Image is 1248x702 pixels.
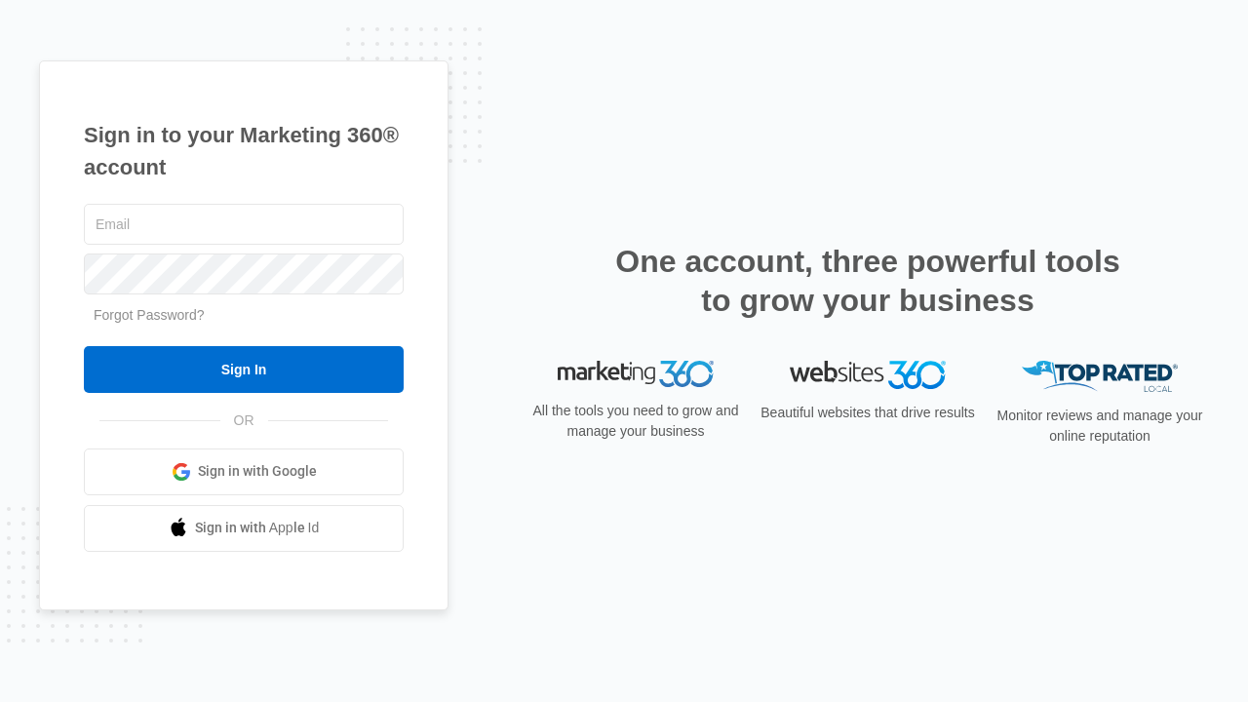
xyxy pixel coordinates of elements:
[526,401,745,442] p: All the tools you need to grow and manage your business
[991,406,1209,447] p: Monitor reviews and manage your online reputation
[790,361,946,389] img: Websites 360
[759,403,977,423] p: Beautiful websites that drive results
[84,448,404,495] a: Sign in with Google
[84,346,404,393] input: Sign In
[84,204,404,245] input: Email
[198,461,317,482] span: Sign in with Google
[1022,361,1178,393] img: Top Rated Local
[84,119,404,183] h1: Sign in to your Marketing 360® account
[84,505,404,552] a: Sign in with Apple Id
[195,518,320,538] span: Sign in with Apple Id
[609,242,1126,320] h2: One account, three powerful tools to grow your business
[558,361,714,388] img: Marketing 360
[94,307,205,323] a: Forgot Password?
[220,410,268,431] span: OR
